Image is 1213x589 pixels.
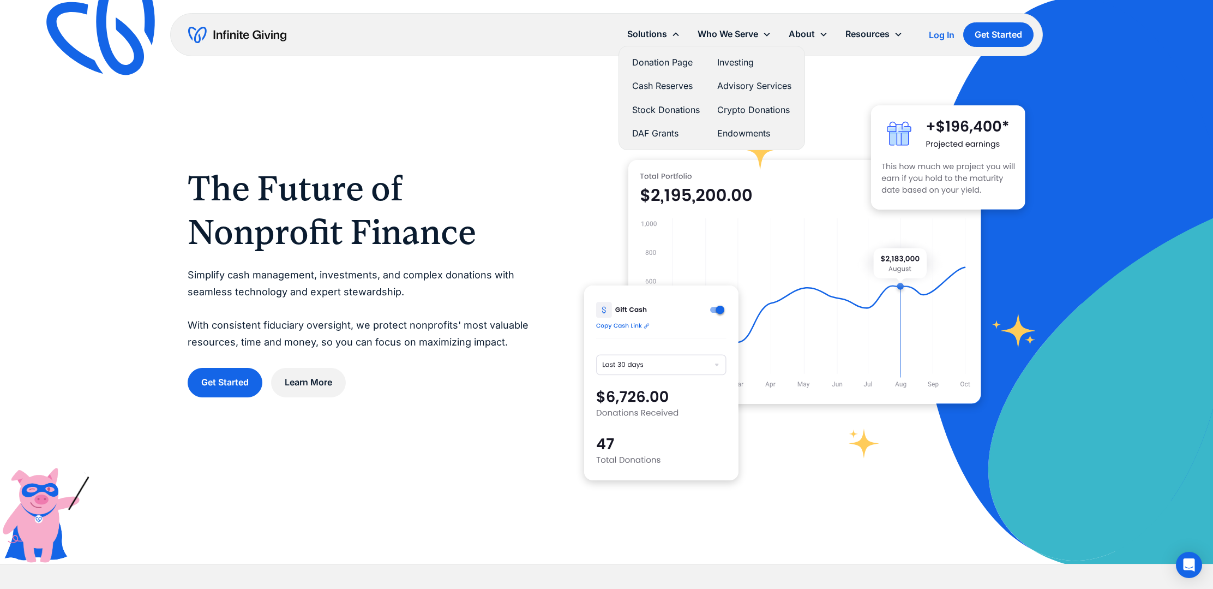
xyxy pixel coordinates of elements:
[584,285,738,480] img: donation software for nonprofits
[632,103,700,117] a: Stock Donations
[188,166,541,254] h1: The Future of Nonprofit Finance
[188,368,262,397] a: Get Started
[632,79,700,93] a: Cash Reserves
[717,55,791,70] a: Investing
[929,28,954,41] a: Log In
[780,22,837,46] div: About
[632,55,700,70] a: Donation Page
[992,313,1036,348] img: fundraising star
[618,22,689,46] div: Solutions
[689,22,780,46] div: Who We Serve
[188,267,541,350] p: Simplify cash management, investments, and complex donations with seamless technology and expert ...
[717,79,791,93] a: Advisory Services
[717,103,791,117] a: Crypto Donations
[1176,552,1202,578] div: Open Intercom Messenger
[845,27,890,41] div: Resources
[717,126,791,141] a: Endowments
[789,27,815,41] div: About
[632,126,700,141] a: DAF Grants
[271,368,346,397] a: Learn More
[618,46,805,150] nav: Solutions
[837,22,911,46] div: Resources
[188,26,286,44] a: home
[627,27,667,41] div: Solutions
[963,22,1034,47] a: Get Started
[628,160,981,404] img: nonprofit donation platform
[698,27,758,41] div: Who We Serve
[929,31,954,39] div: Log In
